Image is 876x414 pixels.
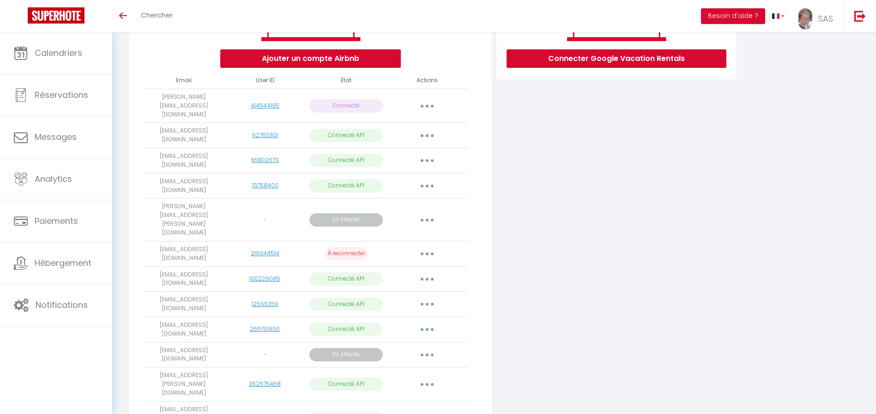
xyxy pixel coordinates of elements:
img: Super Booking [28,7,85,24]
span: Réservations [35,89,88,101]
td: [EMAIL_ADDRESS][DOMAIN_NAME] [143,241,224,266]
span: Messages [35,131,77,143]
th: User ID [224,72,306,89]
a: 100229085 [249,275,280,282]
div: - [228,350,302,359]
p: En Attente [309,348,383,361]
a: 116802679 [251,156,279,164]
span: Paiements [35,215,78,227]
button: Ouvrir le widget de chat LiveChat [7,4,35,31]
td: [EMAIL_ADDRESS][DOMAIN_NAME] [143,148,224,174]
div: - [228,216,302,224]
a: 414544195 [251,102,279,109]
p: Connecté API [309,154,383,167]
button: Ajouter un compte Airbnb [220,49,401,68]
a: 216044514 [251,249,279,257]
a: 62760301 [252,131,278,139]
p: Connecté API [309,378,383,391]
th: Email [143,72,224,89]
p: Connecté API [309,129,383,142]
img: ... [798,8,812,30]
td: [EMAIL_ADDRESS][DOMAIN_NAME] [143,173,224,198]
button: Besoin d'aide ? [701,8,765,24]
td: [EMAIL_ADDRESS][PERSON_NAME][DOMAIN_NAME] [143,367,224,402]
a: 12595359 [252,300,278,308]
p: Connecté API [309,323,383,336]
span: Calendriers [35,47,82,59]
span: Notifications [36,299,88,311]
p: Connecté API [309,298,383,311]
p: En Attente [309,213,383,227]
p: Connecté API [309,179,383,192]
th: Actions [387,72,468,89]
td: [PERSON_NAME][EMAIL_ADDRESS][DOMAIN_NAME] [143,89,224,123]
td: [PERSON_NAME][EMAIL_ADDRESS][PERSON_NAME][DOMAIN_NAME] [143,198,224,241]
span: Hébergement [35,257,91,269]
span: Chercher [141,10,173,20]
td: [EMAIL_ADDRESS][DOMAIN_NAME] [143,342,224,367]
td: [EMAIL_ADDRESS][DOMAIN_NAME] [143,317,224,342]
td: [EMAIL_ADDRESS][DOMAIN_NAME] [143,292,224,317]
span: Analytics [35,173,72,185]
th: État [306,72,387,89]
p: À reconnecter [325,247,368,260]
td: [EMAIL_ADDRESS][DOMAIN_NAME] [143,123,224,148]
td: [EMAIL_ADDRESS][DOMAIN_NAME] [143,266,224,292]
a: 73758400 [251,181,278,189]
p: Connecté API [309,272,383,286]
a: 265709190 [250,325,280,333]
p: Connecté [309,99,383,113]
a: 352675468 [249,380,281,388]
img: logout [854,10,866,22]
span: SAS [818,13,833,24]
button: Connecter Google Vacation Rentals [507,49,726,68]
